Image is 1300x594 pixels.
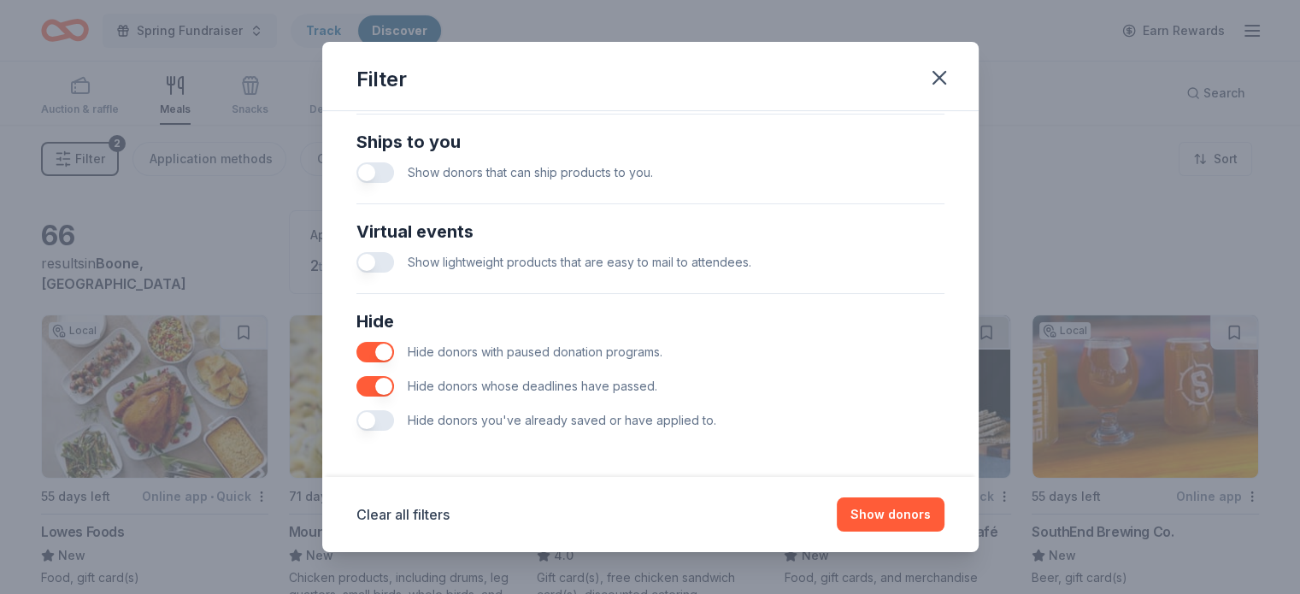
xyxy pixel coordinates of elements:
[408,165,653,179] span: Show donors that can ship products to you.
[356,128,944,156] div: Ships to you
[408,413,716,427] span: Hide donors you've already saved or have applied to.
[356,218,944,245] div: Virtual events
[408,344,662,359] span: Hide donors with paused donation programs.
[356,504,450,525] button: Clear all filters
[356,66,407,93] div: Filter
[356,308,944,335] div: Hide
[408,379,657,393] span: Hide donors whose deadlines have passed.
[837,497,944,532] button: Show donors
[408,255,751,269] span: Show lightweight products that are easy to mail to attendees.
